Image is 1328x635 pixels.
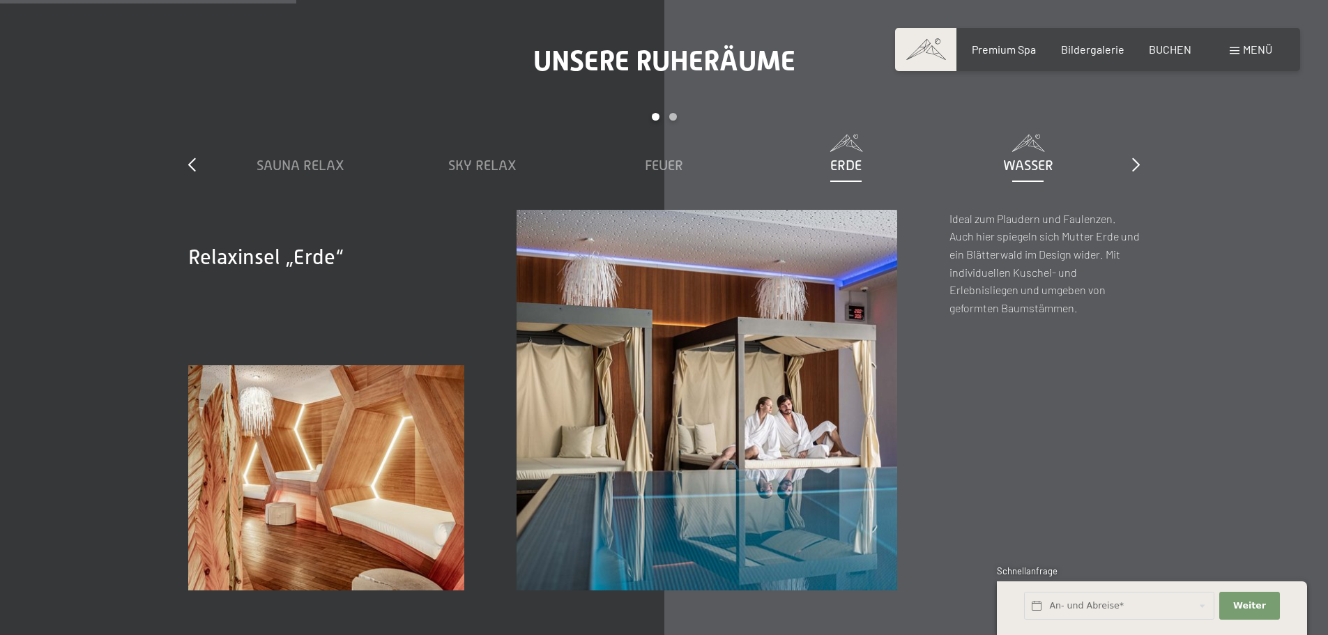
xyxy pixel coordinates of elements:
span: Relaxinsel „Erde“ [188,245,344,269]
div: Carousel Page 1 (Current Slide) [652,113,659,121]
a: BUCHEN [1149,43,1191,56]
span: Unsere Ruheräume [533,45,795,77]
span: Wasser [1003,158,1053,173]
span: Schnellanfrage [997,565,1058,576]
button: Weiter [1219,592,1279,620]
a: Premium Spa [972,43,1036,56]
a: Bildergalerie [1061,43,1124,56]
div: Carousel Page 2 [669,113,677,121]
span: Weiter [1233,599,1266,612]
span: Menü [1243,43,1272,56]
p: Ideal zum Plaudern und Faulenzen. Auch hier spiegeln sich Mutter Erde und ein Blätterwald im Desi... [949,210,1140,317]
span: Sky Relax [448,158,517,173]
div: Carousel Pagination [209,113,1119,135]
img: Ein Wellness-Urlaub in Südtirol – 7.700 m² Spa, 10 Saunen [517,210,897,590]
span: Sauna Relax [257,158,344,173]
span: Feuer [645,158,683,173]
span: Erde [830,158,862,173]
